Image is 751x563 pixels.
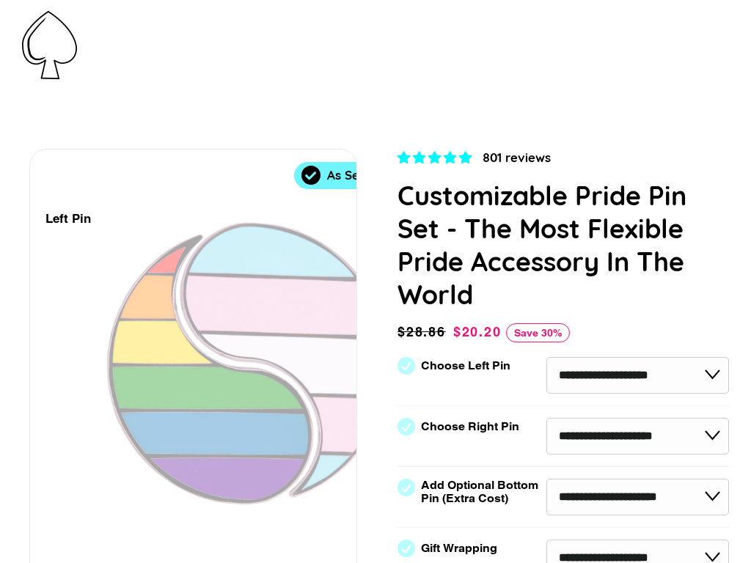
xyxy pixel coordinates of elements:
label: Add Optional Bottom Pin (Extra Cost) [421,479,544,505]
label: Gift Wrapping [421,542,497,555]
span: $20.20 [453,324,502,339]
label: Choose Right Pin [421,420,519,433]
span: 801 reviews [483,150,551,165]
img: Pin-Ace [22,11,77,79]
span: Save 30% [506,323,570,342]
span: $28.86 [398,322,450,342]
label: Choose Left Pin [421,359,510,372]
h1: Customizable Pride Pin Set - The Most Flexible Pride Accessory In The World [398,179,729,311]
span: 4.83 stars [398,150,475,165]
